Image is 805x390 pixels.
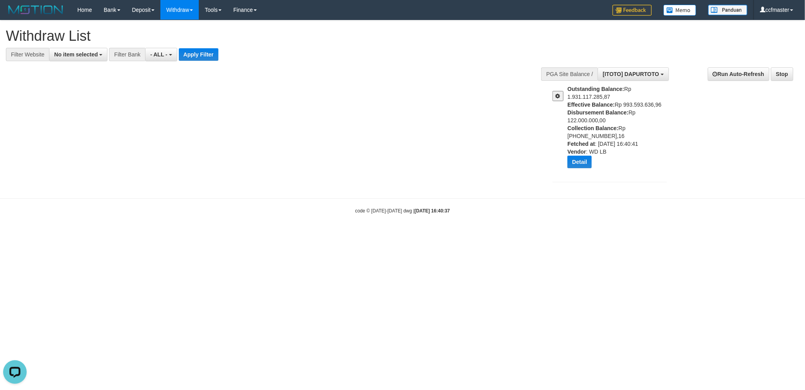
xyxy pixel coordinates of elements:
[567,85,672,174] div: Rp 1.931.117.285,87 Rp 993.593.636,96 Rp 122.000.000,00 Rp [PHONE_NUMBER],16 : [DATE] 16:40:41 : ...
[567,141,595,147] b: Fetched at
[612,5,652,16] img: Feedback.jpg
[49,48,107,61] button: No item selected
[567,102,615,108] b: Effective Balance:
[541,67,598,81] div: PGA Site Balance /
[567,109,629,116] b: Disbursement Balance:
[567,156,592,168] button: Detail
[598,67,669,81] button: [ITOTO] DAPURTOTO
[179,48,218,61] button: Apply Filter
[603,71,659,77] span: [ITOTO] DAPURTOTO
[771,67,793,81] a: Stop
[145,48,177,61] button: - ALL -
[54,51,98,58] span: No item selected
[567,149,586,155] b: Vendor
[6,4,65,16] img: MOTION_logo.png
[150,51,167,58] span: - ALL -
[708,5,747,15] img: panduan.png
[355,208,450,214] small: code © [DATE]-[DATE] dwg |
[109,48,145,61] div: Filter Bank
[567,125,618,131] b: Collection Balance:
[567,86,624,92] b: Outstanding Balance:
[663,5,696,16] img: Button%20Memo.svg
[3,3,27,27] button: Open LiveChat chat widget
[6,28,529,44] h1: Withdraw List
[6,48,49,61] div: Filter Website
[708,67,769,81] a: Run Auto-Refresh
[414,208,450,214] strong: [DATE] 16:40:37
